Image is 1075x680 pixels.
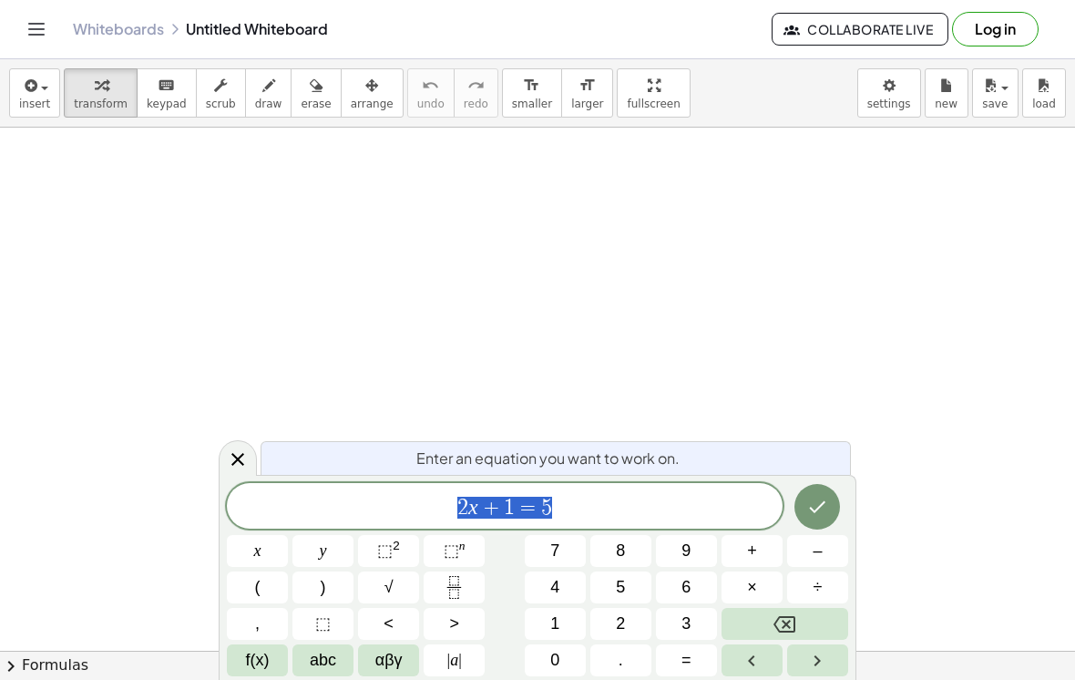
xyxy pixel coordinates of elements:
[747,539,757,563] span: +
[315,612,331,636] span: ⬚
[787,572,848,603] button: Divide
[772,13,948,46] button: Collaborate Live
[525,644,586,676] button: 0
[616,612,625,636] span: 2
[227,572,288,603] button: (
[1022,68,1066,118] button: load
[377,541,393,560] span: ⬚
[206,98,236,110] span: scrub
[504,497,515,519] span: 1
[525,572,586,603] button: 4
[525,535,586,567] button: 7
[246,648,270,673] span: f(x)
[722,644,783,676] button: Left arrow
[722,608,848,640] button: Backspace
[681,612,691,636] span: 3
[358,644,419,676] button: Greek alphabet
[467,75,485,97] i: redo
[292,572,353,603] button: )
[227,535,288,567] button: x
[502,68,562,118] button: format_sizesmaller
[972,68,1019,118] button: save
[578,75,596,97] i: format_size
[982,98,1008,110] span: save
[384,575,394,600] span: √
[590,608,651,640] button: 2
[301,98,331,110] span: erase
[358,535,419,567] button: Squared
[459,539,466,552] sup: n
[550,575,559,600] span: 4
[468,495,478,519] var: x
[416,448,680,469] span: Enter an equation you want to work on.
[681,575,691,600] span: 6
[925,68,968,118] button: new
[74,98,128,110] span: transform
[255,612,260,636] span: ,
[417,98,445,110] span: undo
[449,612,459,636] span: >
[935,98,957,110] span: new
[422,75,439,97] i: undo
[813,539,822,563] span: –
[656,572,717,603] button: 6
[447,648,462,673] span: a
[590,572,651,603] button: 5
[515,497,541,519] span: =
[22,15,51,44] button: Toggle navigation
[722,572,783,603] button: Times
[424,572,485,603] button: Fraction
[19,98,50,110] span: insert
[196,68,246,118] button: scrub
[550,648,559,673] span: 0
[393,539,400,552] sup: 2
[814,575,823,600] span: ÷
[454,68,498,118] button: redoredo
[616,575,625,600] span: 5
[619,648,623,673] span: .
[787,644,848,676] button: Right arrow
[478,497,505,519] span: +
[64,68,138,118] button: transform
[255,575,261,600] span: (
[227,608,288,640] button: ,
[550,539,559,563] span: 7
[561,68,613,118] button: format_sizelarger
[458,651,462,669] span: |
[424,608,485,640] button: Greater than
[358,608,419,640] button: Less than
[541,497,552,519] span: 5
[358,572,419,603] button: Square root
[321,575,326,600] span: )
[550,612,559,636] span: 1
[310,648,336,673] span: abc
[747,575,757,600] span: ×
[681,648,691,673] span: =
[857,68,921,118] button: settings
[617,68,690,118] button: fullscreen
[525,608,586,640] button: 1
[73,20,164,38] a: Whiteboards
[952,12,1039,46] button: Log in
[794,484,840,530] button: Done
[616,539,625,563] span: 8
[590,644,651,676] button: .
[158,75,175,97] i: keyboard
[291,68,341,118] button: erase
[444,541,459,560] span: ⬚
[656,644,717,676] button: Equals
[523,75,540,97] i: format_size
[1032,98,1056,110] span: load
[292,608,353,640] button: Placeholder
[787,535,848,567] button: Minus
[384,612,394,636] span: <
[292,535,353,567] button: y
[656,608,717,640] button: 3
[590,535,651,567] button: 8
[292,644,353,676] button: Alphabet
[245,68,292,118] button: draw
[722,535,783,567] button: Plus
[424,644,485,676] button: Absolute value
[9,68,60,118] button: insert
[351,98,394,110] span: arrange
